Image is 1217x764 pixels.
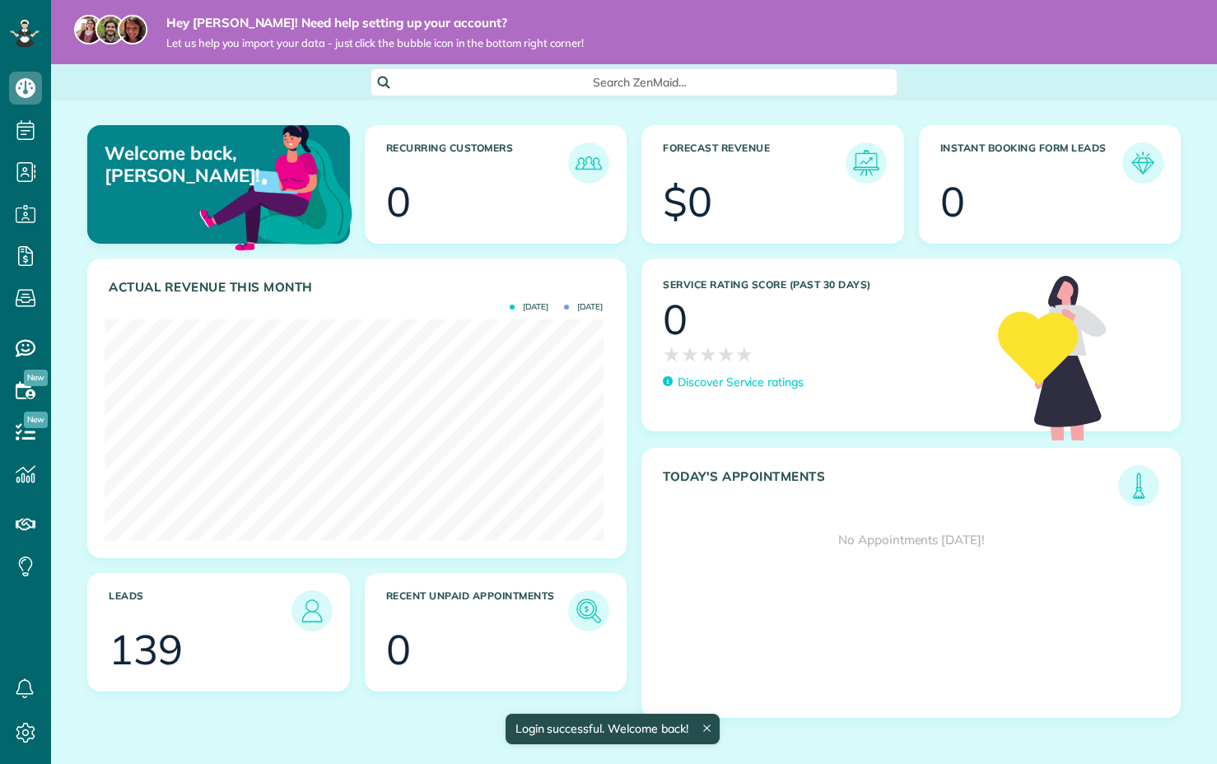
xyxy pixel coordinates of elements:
h3: Service Rating score (past 30 days) [663,279,982,291]
a: Discover Service ratings [663,374,804,391]
div: Login successful. Welcome back! [505,714,719,744]
h3: Instant Booking Form Leads [940,142,1123,184]
div: 0 [663,299,688,340]
p: Welcome back, [PERSON_NAME]! [105,142,264,186]
div: 0 [940,181,965,222]
div: 139 [109,629,183,670]
div: No Appointments [DATE]! [642,506,1180,574]
img: icon_todays_appointments-901f7ab196bb0bea1936b74009e4eb5ffbc2d2711fa7634e0d609ed5ef32b18b.png [1122,469,1155,502]
img: michelle-19f622bdf1676172e81f8f8fba1fb50e276960ebfe0243fe18214015130c80e4.jpg [118,15,147,44]
img: icon_leads-1bed01f49abd5b7fead27621c3d59655bb73ed531f8eeb49469d10e621d6b896.png [296,594,329,627]
span: [DATE] [564,303,603,311]
span: New [24,370,48,386]
h3: Today's Appointments [663,469,1118,506]
h3: Forecast Revenue [663,142,846,184]
img: maria-72a9807cf96188c08ef61303f053569d2e2a8a1cde33d635c8a3ac13582a053d.jpg [74,15,104,44]
div: 0 [386,629,411,670]
h3: Actual Revenue this month [109,280,609,295]
h3: Recent unpaid appointments [386,590,569,631]
img: dashboard_welcome-42a62b7d889689a78055ac9021e634bf52bae3f8056760290aed330b23ab8690.png [196,106,356,266]
span: ★ [699,340,717,369]
h3: Recurring Customers [386,142,569,184]
img: icon_unpaid_appointments-47b8ce3997adf2238b356f14209ab4cced10bd1f174958f3ca8f1d0dd7fffeee.png [572,594,605,627]
div: $0 [663,181,712,222]
span: Let us help you import your data - just click the bubble icon in the bottom right corner! [166,36,584,50]
img: icon_recurring_customers-cf858462ba22bcd05b5a5880d41d6543d210077de5bb9ebc9590e49fd87d84ed.png [572,147,605,179]
span: ★ [717,340,735,369]
div: 0 [386,181,411,222]
p: Discover Service ratings [678,374,804,391]
img: icon_form_leads-04211a6a04a5b2264e4ee56bc0799ec3eb69b7e499cbb523a139df1d13a81ae0.png [1126,147,1159,179]
span: ★ [681,340,699,369]
span: New [24,412,48,428]
span: ★ [663,340,681,369]
img: icon_forecast_revenue-8c13a41c7ed35a8dcfafea3cbb826a0462acb37728057bba2d056411b612bbbe.png [850,147,883,179]
strong: Hey [PERSON_NAME]! Need help setting up your account? [166,15,584,31]
img: jorge-587dff0eeaa6aab1f244e6dc62b8924c3b6ad411094392a53c71c6c4a576187d.jpg [96,15,125,44]
span: [DATE] [510,303,548,311]
span: ★ [735,340,753,369]
h3: Leads [109,590,291,631]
